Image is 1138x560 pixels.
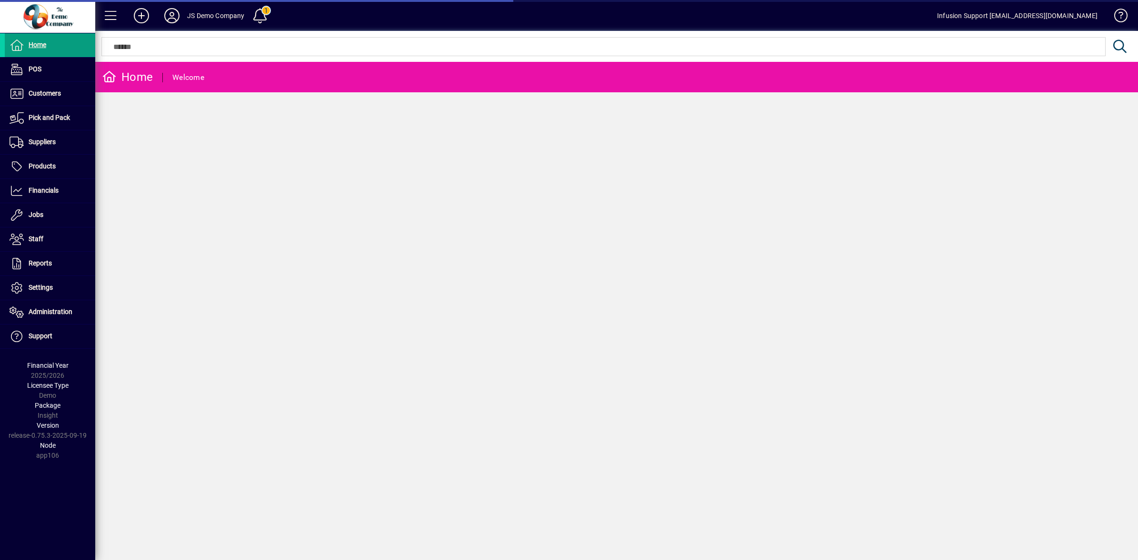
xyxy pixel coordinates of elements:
[29,332,52,340] span: Support
[5,252,95,275] a: Reports
[937,8,1098,23] div: Infusion Support [EMAIL_ADDRESS][DOMAIN_NAME]
[29,308,72,315] span: Administration
[5,324,95,348] a: Support
[37,422,59,429] span: Version
[5,179,95,203] a: Financials
[27,362,69,369] span: Financial Year
[35,402,60,409] span: Package
[5,155,95,178] a: Products
[5,58,95,81] a: POS
[1107,2,1126,33] a: Knowledge Base
[5,300,95,324] a: Administration
[5,82,95,106] a: Customers
[5,203,95,227] a: Jobs
[172,70,204,85] div: Welcome
[126,7,157,24] button: Add
[29,211,43,218] span: Jobs
[29,89,61,97] span: Customers
[29,138,56,146] span: Suppliers
[157,7,187,24] button: Profile
[29,187,59,194] span: Financials
[29,41,46,49] span: Home
[5,106,95,130] a: Pick and Pack
[29,259,52,267] span: Reports
[29,235,43,243] span: Staff
[5,227,95,251] a: Staff
[29,162,56,170] span: Products
[187,8,245,23] div: JS Demo Company
[27,382,69,389] span: Licensee Type
[29,284,53,291] span: Settings
[40,442,56,449] span: Node
[29,65,41,73] span: POS
[5,130,95,154] a: Suppliers
[29,114,70,121] span: Pick and Pack
[102,69,153,85] div: Home
[5,276,95,300] a: Settings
